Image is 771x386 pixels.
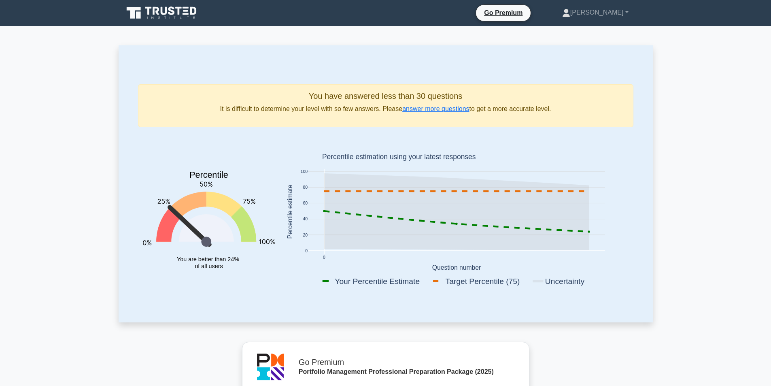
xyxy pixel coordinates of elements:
[543,4,648,21] a: [PERSON_NAME]
[300,169,308,174] text: 100
[322,153,476,161] text: Percentile estimation using your latest responses
[305,249,308,253] text: 0
[323,256,325,260] text: 0
[402,105,469,112] a: answer more questions
[189,171,228,180] text: Percentile
[303,217,308,222] text: 40
[432,264,481,271] text: Question number
[303,201,308,206] text: 60
[145,104,627,114] p: It is difficult to determine your level with so few answers. Please to get a more accurate level.
[145,91,627,101] h5: You have answered less than 30 questions
[177,256,239,262] tspan: You are better than 24%
[479,8,527,18] a: Go Premium
[286,185,293,239] text: Percentile estimate
[303,233,308,237] text: 20
[195,263,223,269] tspan: of all users
[303,185,308,190] text: 80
